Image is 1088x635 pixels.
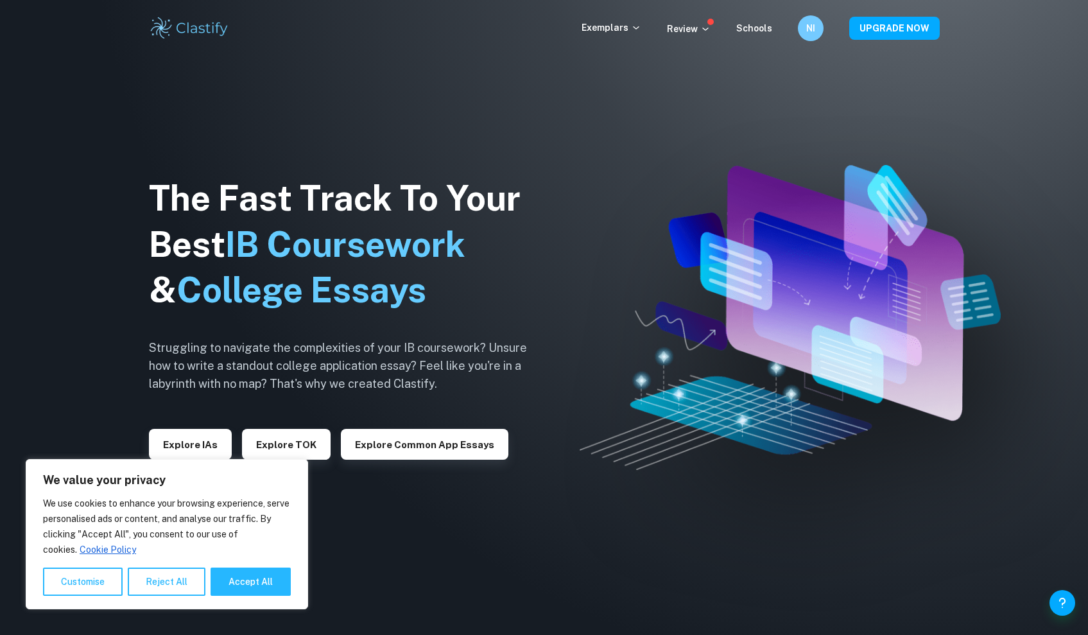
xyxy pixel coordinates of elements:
button: Help and Feedback [1049,590,1075,616]
p: Review [667,22,711,36]
button: Reject All [128,568,205,596]
button: Explore IAs [149,429,232,460]
h6: Struggling to navigate the complexities of your IB coursework? Unsure how to write a standout col... [149,339,547,393]
div: We value your privacy [26,459,308,609]
button: Explore TOK [242,429,331,460]
p: We use cookies to enhance your browsing experience, serve personalised ads or content, and analys... [43,496,291,557]
button: UPGRADE NOW [849,17,940,40]
span: IB Coursework [225,224,465,265]
a: Explore Common App essays [341,438,508,450]
button: Customise [43,568,123,596]
button: Accept All [211,568,291,596]
h6: NI [803,21,818,35]
a: Explore TOK [242,438,331,450]
span: College Essays [177,270,426,310]
button: NI [798,15,824,41]
img: Clastify logo [149,15,230,41]
a: Schools [736,23,772,33]
img: Clastify hero [580,165,1001,470]
a: Explore IAs [149,438,232,450]
h1: The Fast Track To Your Best & [149,175,547,314]
p: We value your privacy [43,473,291,488]
p: Exemplars [582,21,641,35]
a: Cookie Policy [79,544,137,555]
button: Explore Common App essays [341,429,508,460]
